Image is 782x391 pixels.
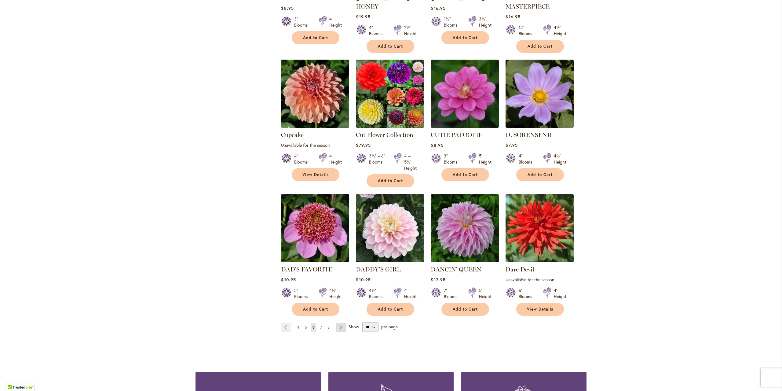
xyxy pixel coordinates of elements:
div: 4" Blooms [519,153,536,165]
span: View Details [302,172,329,177]
span: Add to Cart [378,307,403,312]
a: D. SORENSENII [506,131,552,138]
a: DAD'S FAVORITE [281,266,332,273]
img: Dare Devil [506,194,574,262]
button: Add to Cart [516,168,564,181]
span: $10.95 [356,277,371,282]
a: 8 [326,323,331,332]
a: DADDY'S GIRL [356,258,424,264]
span: $16.95 [431,5,445,11]
span: 7 [320,325,322,330]
div: 4' – 5½' Height [404,153,417,171]
img: CUT FLOWER COLLECTION [356,60,424,128]
span: 6 [312,325,315,330]
img: CUTIE PATOOTIE [431,60,499,128]
span: Add to Cart [378,44,403,49]
span: $7.95 [506,142,517,148]
div: 4½' Height [554,153,566,165]
button: Add to Cart [367,303,414,316]
span: View Details [527,307,553,312]
div: 3½" – 6" Blooms [369,153,386,171]
img: Cupcake [281,60,349,128]
span: Add to Cart [303,307,328,312]
span: Add to Cart [303,35,328,40]
span: $12.95 [431,277,445,282]
a: Dare Devil [506,258,574,264]
a: DAD'S FAVORITE [281,258,349,264]
div: 4½" Blooms [369,287,386,300]
a: CUTIE PATOOTIE [431,123,499,129]
div: 12" Blooms [519,24,536,37]
a: Dancin' Queen [431,258,499,264]
span: $79.95 [356,142,371,148]
img: D. SORENSENII [506,60,574,128]
button: Add to Cart [441,31,489,44]
span: 8 [327,325,330,330]
a: DADDY'S GIRL [356,266,401,273]
div: 5" Blooms [294,287,311,300]
span: $8.95 [281,5,294,11]
div: 3½' Height [479,16,491,28]
button: Add to Cart [441,168,489,181]
div: 7" Blooms [444,287,461,300]
span: $16.95 [506,14,520,20]
span: Add to Cart [378,178,403,183]
div: 4" Blooms [294,153,311,165]
a: CUT FLOWER COLLECTION [356,123,424,129]
div: 2½' Height [404,24,417,37]
a: 5 [303,323,309,332]
div: 4" Blooms [369,24,386,37]
img: Dancin' Queen [431,194,499,262]
a: DANCIN' QUEEN [431,266,481,273]
div: 4' Height [329,153,342,165]
span: 5 [305,325,307,330]
p: Unavailable for the season [281,142,349,148]
button: Add to Cart [441,303,489,316]
a: Cupcake [281,123,349,129]
a: View Details [516,303,564,316]
span: per page [381,324,398,330]
div: 4½' Height [329,287,342,300]
div: 1½" Blooms [444,16,461,28]
span: Add to Cart [453,35,478,40]
a: CUTIE PATOOTIE [431,131,482,138]
span: Add to Cart [528,172,553,177]
div: 3" Blooms [294,16,311,28]
a: D. SORENSENII [506,123,574,129]
div: 4½' Height [554,24,566,37]
a: 4 [296,323,301,332]
button: Add to Cart [516,40,564,53]
span: $8.95 [431,142,443,148]
span: Add to Cart [528,44,553,49]
a: Cupcake [281,131,304,138]
button: Add to Cart [367,40,414,53]
a: 7 [319,323,323,332]
span: $10.95 [281,277,296,282]
button: Add to Cart [367,174,414,187]
img: DAD'S FAVORITE [281,194,349,262]
span: Add to Cart [453,172,478,177]
button: Add to Cart [292,31,339,44]
a: View Details [292,168,339,181]
div: 4' Height [329,16,342,28]
img: DADDY'S GIRL [356,194,424,262]
span: 4 [297,325,299,330]
p: Unavailable for the season [506,277,574,282]
button: Add to Cart [292,303,339,316]
a: Cut Flower Collection [356,131,413,138]
div: 3" Blooms [444,153,461,165]
div: 6" Blooms [519,287,536,300]
iframe: Launch Accessibility Center [5,369,22,386]
a: Dare Devil [506,266,534,273]
div: 4' Height [404,287,417,300]
div: 5' Height [479,153,491,165]
div: 5' Height [479,287,491,300]
span: Show [349,324,359,330]
div: 4' Height [554,287,566,300]
span: $19.95 [356,14,370,20]
span: Add to Cart [453,307,478,312]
